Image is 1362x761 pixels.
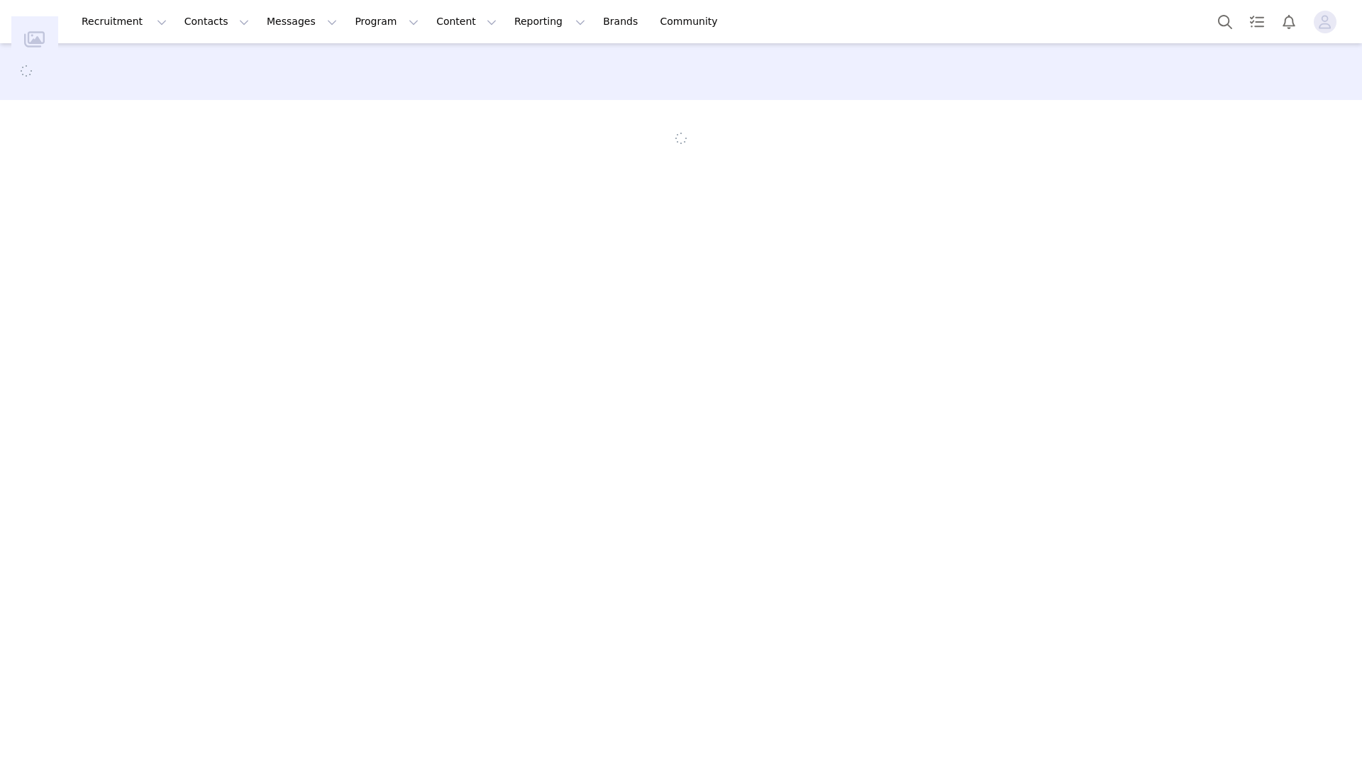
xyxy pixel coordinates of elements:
[1318,11,1331,33] div: avatar
[428,6,505,38] button: Content
[258,6,345,38] button: Messages
[1305,11,1351,33] button: Profile
[73,6,175,38] button: Recruitment
[652,6,733,38] a: Community
[506,6,594,38] button: Reporting
[594,6,650,38] a: Brands
[1273,6,1305,38] button: Notifications
[346,6,427,38] button: Program
[176,6,258,38] button: Contacts
[1209,6,1241,38] button: Search
[1241,6,1273,38] a: Tasks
